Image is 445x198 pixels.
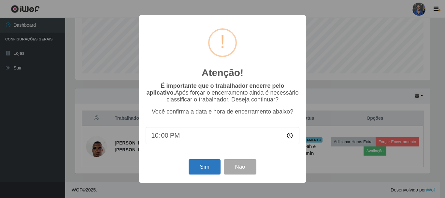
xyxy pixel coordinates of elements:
p: Você confirma a data e hora de encerramento abaixo? [146,108,299,115]
button: Sim [189,159,220,175]
p: Após forçar o encerramento ainda é necessário classificar o trabalhador. Deseja continuar? [146,83,299,103]
button: Não [224,159,256,175]
b: É importante que o trabalhador encerre pelo aplicativo. [146,83,284,96]
h2: Atenção! [202,67,243,79]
